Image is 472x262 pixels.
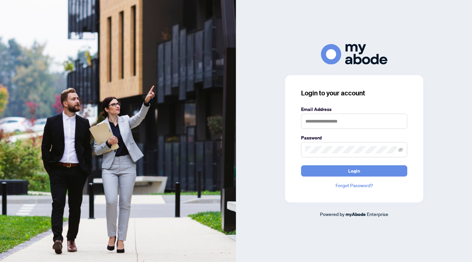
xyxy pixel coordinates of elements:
[301,106,407,113] label: Email Address
[398,147,403,152] span: eye-invisible
[346,211,366,218] a: myAbode
[301,134,407,141] label: Password
[321,44,387,64] img: ma-logo
[320,211,345,217] span: Powered by
[367,211,388,217] span: Enterprise
[348,166,360,176] span: Login
[301,182,407,189] a: Forgot Password?
[301,165,407,177] button: Login
[301,88,407,98] h3: Login to your account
